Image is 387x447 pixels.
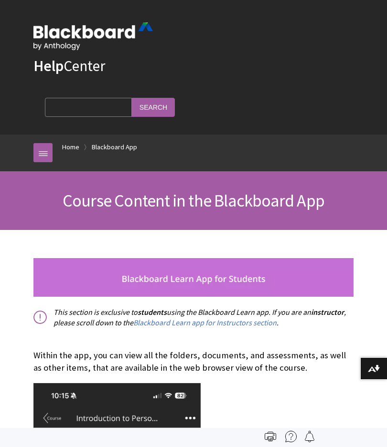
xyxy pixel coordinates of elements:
[33,56,105,75] a: HelpCenter
[304,431,315,442] img: Follow this page
[133,318,277,328] a: Blackboard Learn app for Instructors section
[62,141,79,153] a: Home
[33,22,153,50] img: Blackboard by Anthology
[311,307,344,317] span: instructor
[33,56,64,75] strong: Help
[92,141,137,153] a: Blackboard App
[33,307,354,328] p: This section is exclusive to using the Blackboard Learn app. If you are an , please scroll down t...
[285,431,297,442] img: More help
[33,258,354,297] img: studnets_banner
[265,431,276,442] img: Print
[63,190,324,211] span: Course Content in the Blackboard App
[132,98,175,116] input: Search
[138,307,167,317] span: students
[33,337,354,374] p: Within the app, you can view all the folders, documents, and assessments, as well as other items,...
